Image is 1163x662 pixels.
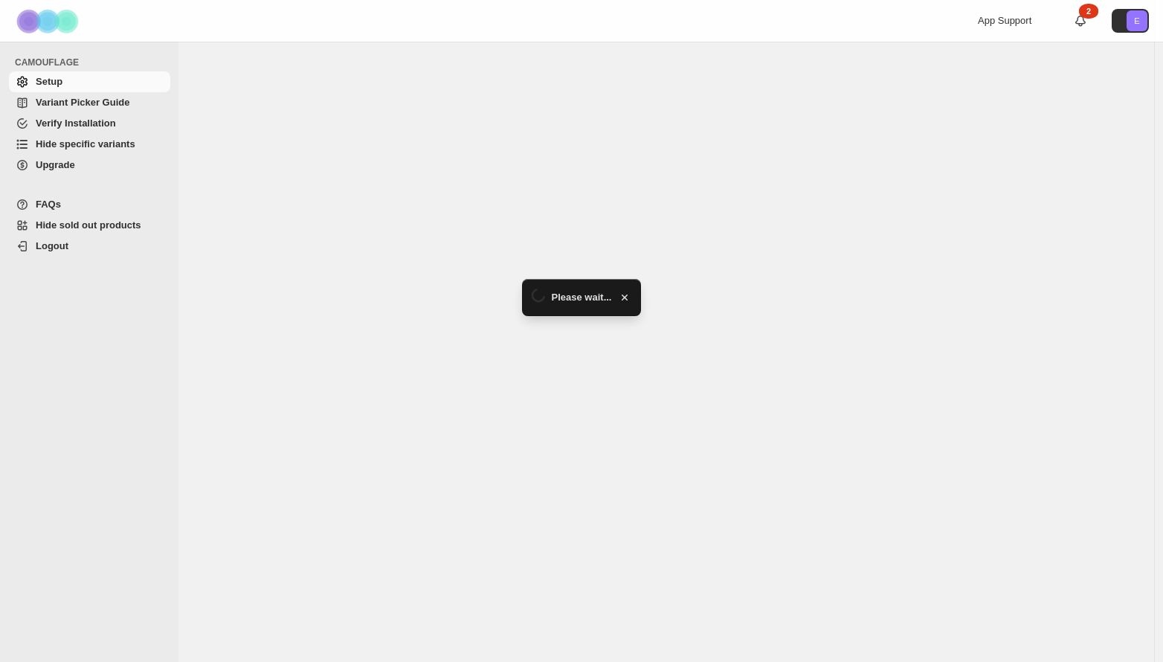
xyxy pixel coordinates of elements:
[36,159,75,170] span: Upgrade
[36,118,116,129] span: Verify Installation
[1134,16,1139,25] text: E
[36,240,68,251] span: Logout
[9,92,170,113] a: Variant Picker Guide
[9,71,170,92] a: Setup
[9,236,170,257] a: Logout
[36,219,141,231] span: Hide sold out products
[36,199,61,210] span: FAQs
[1079,4,1098,19] div: 2
[9,134,170,155] a: Hide specific variants
[9,113,170,134] a: Verify Installation
[15,57,171,68] span: CAMOUFLAGE
[978,15,1031,26] span: App Support
[1112,9,1149,33] button: Avatar with initials E
[12,1,86,42] img: Camouflage
[36,138,135,150] span: Hide specific variants
[1073,13,1088,28] a: 2
[1127,10,1147,31] span: Avatar with initials E
[9,155,170,176] a: Upgrade
[36,97,129,108] span: Variant Picker Guide
[9,215,170,236] a: Hide sold out products
[552,290,612,305] span: Please wait...
[36,76,62,87] span: Setup
[9,194,170,215] a: FAQs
